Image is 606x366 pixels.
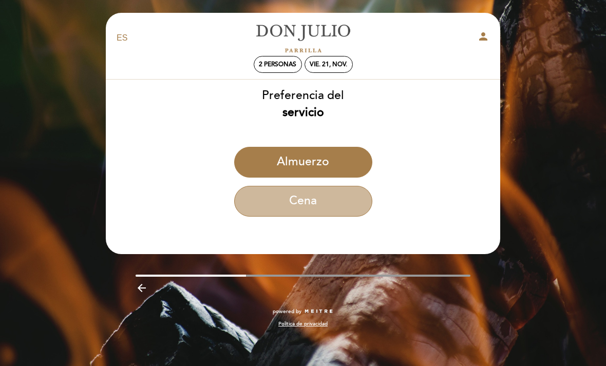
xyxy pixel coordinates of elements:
button: Cena [234,186,372,217]
button: person [477,30,489,46]
img: MEITRE [304,309,333,314]
div: vie. 21, nov. [310,61,347,68]
i: arrow_backward [136,282,148,294]
button: Almuerzo [234,147,372,178]
a: powered by [273,308,333,315]
span: 2 personas [259,61,296,68]
a: [PERSON_NAME] [239,24,367,52]
div: Preferencia del [105,87,501,121]
i: person [477,30,489,43]
a: Política de privacidad [278,320,328,328]
b: servicio [282,105,324,120]
span: powered by [273,308,301,315]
